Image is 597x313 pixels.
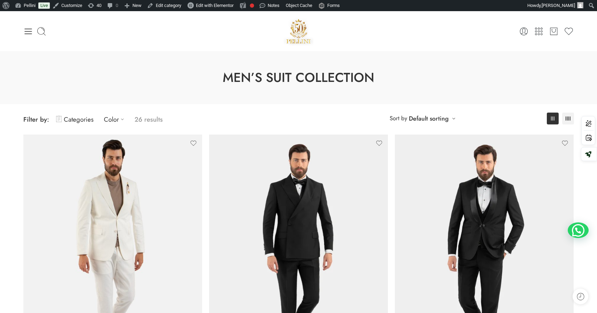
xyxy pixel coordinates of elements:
[104,111,128,128] a: Color
[196,3,234,8] span: Edit with Elementor
[549,26,559,36] a: Cart
[542,3,575,8] span: [PERSON_NAME]
[38,2,50,9] a: Live
[23,115,49,124] span: Filter by:
[250,3,254,8] div: Needs improvement
[564,26,574,36] a: Wishlist
[409,114,449,123] a: Default sorting
[519,26,529,36] a: My Account
[390,113,407,124] span: Sort by
[56,111,93,128] a: Categories
[135,111,163,128] p: 26 results
[17,69,580,87] h1: Men’s Suit Collection
[284,16,314,46] img: Pellini
[284,16,314,46] a: Pellini -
